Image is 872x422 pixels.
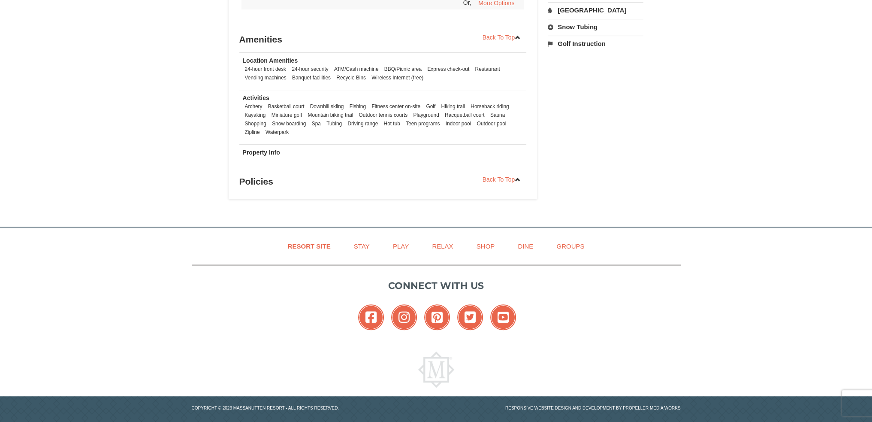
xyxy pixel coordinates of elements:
li: ATM/Cash machine [332,65,381,73]
a: Snow Tubing [548,19,643,35]
a: Groups [546,237,595,256]
a: Resort Site [277,237,341,256]
li: Tubing [324,119,344,128]
li: Indoor pool [444,119,474,128]
li: Fishing [347,102,368,111]
li: Basketball court [266,102,307,111]
li: Hiking trail [439,102,467,111]
li: Zipline [243,128,262,137]
strong: Activities [243,94,269,101]
li: Hot tub [381,119,402,128]
img: Massanutten Resort Logo [418,352,454,388]
h3: Amenities [239,31,527,48]
a: Dine [507,237,544,256]
a: Back To Top [477,31,527,44]
li: BBQ/Picnic area [382,65,424,73]
li: Driving range [345,119,380,128]
strong: Location Amenities [243,57,298,64]
li: Wireless Internet (free) [369,73,425,82]
li: Golf [424,102,438,111]
li: Downhill skiing [308,102,346,111]
li: Teen programs [404,119,442,128]
a: Shop [466,237,506,256]
li: Sauna [488,111,507,119]
li: Racquetball court [443,111,487,119]
li: Banquet facilities [290,73,333,82]
p: Copyright © 2023 Massanutten Resort - All Rights Reserved. [185,405,436,411]
li: Playground [411,111,441,119]
li: Waterpark [263,128,291,137]
li: Miniature golf [269,111,304,119]
a: [GEOGRAPHIC_DATA] [548,2,643,18]
li: Outdoor tennis courts [357,111,410,119]
li: 24-hour front desk [243,65,289,73]
a: Play [382,237,419,256]
li: Shopping [243,119,269,128]
a: Stay [343,237,380,256]
li: 24-hour security [290,65,330,73]
li: Fitness center on-site [369,102,422,111]
li: Vending machines [243,73,289,82]
a: Golf Instruction [548,36,643,52]
li: Archery [243,102,265,111]
li: Express check-out [425,65,471,73]
li: Snow boarding [270,119,308,128]
li: Mountain biking trail [305,111,355,119]
a: Relax [421,237,464,256]
strong: Property Info [243,149,280,156]
li: Restaurant [473,65,502,73]
p: Connect with us [192,279,681,293]
li: Outdoor pool [475,119,509,128]
a: Back To Top [477,173,527,186]
li: Kayaking [243,111,268,119]
a: Responsive website design and development by Propeller Media Works [505,406,681,410]
li: Spa [310,119,323,128]
h3: Policies [239,173,527,190]
li: Horseback riding [468,102,511,111]
li: Recycle Bins [334,73,368,82]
